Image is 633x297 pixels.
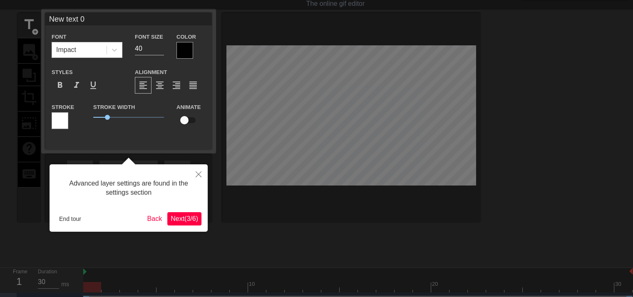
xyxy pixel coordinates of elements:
button: Close [189,164,208,183]
span: Next ( 3 / 6 ) [171,215,198,222]
button: Next [167,212,201,225]
button: End tour [56,213,84,225]
button: Back [144,212,166,225]
div: Advanced layer settings are found in the settings section [56,171,201,206]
